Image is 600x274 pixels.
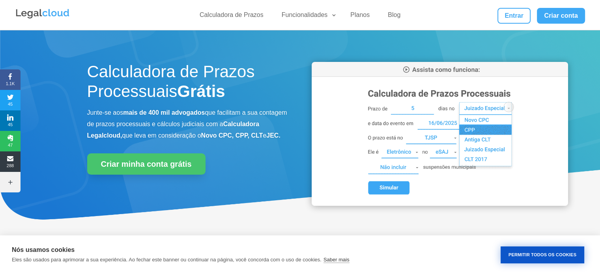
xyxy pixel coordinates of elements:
[501,246,584,263] button: Permitir Todos os Cookies
[15,14,70,21] a: Logo da Legalcloud
[312,62,568,206] img: Calculadora de Prazos Processuais da Legalcloud
[383,11,405,22] a: Blog
[312,200,568,207] a: Calculadora de Prazos Processuais da Legalcloud
[323,257,350,263] a: Saber mais
[87,62,288,106] h1: Calculadora de Prazos Processuais
[201,132,263,139] b: Novo CPC, CPP, CLT
[87,107,288,141] p: Junte-se aos que facilitam a sua contagem de prazos processuais e cálculos judiciais com a que le...
[266,132,280,139] b: JEC.
[87,153,206,175] a: Criar minha conta grátis
[177,82,225,101] strong: Grátis
[123,109,205,116] b: mais de 400 mil advogados
[12,246,75,253] strong: Nós usamos cookies
[195,11,268,22] a: Calculadora de Prazos
[87,121,260,139] b: Calculadora Legalcloud,
[497,8,531,24] a: Entrar
[277,11,337,22] a: Funcionalidades
[15,8,70,20] img: Legalcloud Logo
[346,11,374,22] a: Planos
[12,257,321,263] p: Eles são usados para aprimorar a sua experiência. Ao fechar este banner ou continuar na página, v...
[537,8,585,24] a: Criar conta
